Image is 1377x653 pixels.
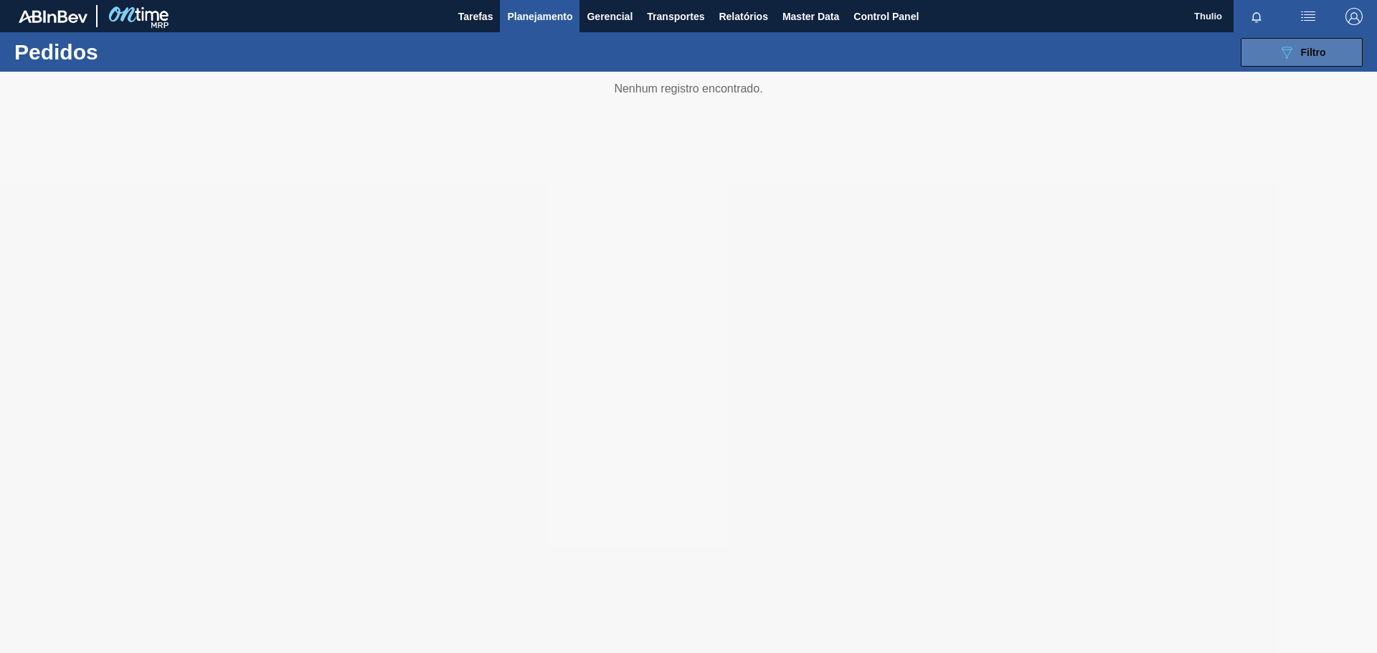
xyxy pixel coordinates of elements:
[1234,6,1279,27] button: Notificações
[14,44,229,60] h1: Pedidos
[1241,38,1363,67] button: Filtro
[719,8,767,25] span: Relatórios
[1301,47,1326,58] span: Filtro
[647,8,704,25] span: Transportes
[782,8,839,25] span: Master Data
[1300,8,1317,25] img: userActions
[853,8,919,25] span: Control Panel
[587,8,633,25] span: Gerencial
[1345,8,1363,25] img: Logout
[19,10,87,23] img: TNhmsLtSVTkK8tSr43FrP2fwEKptu5GPRR3wAAAABJRU5ErkJggg==
[458,8,493,25] span: Tarefas
[507,8,572,25] span: Planejamento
